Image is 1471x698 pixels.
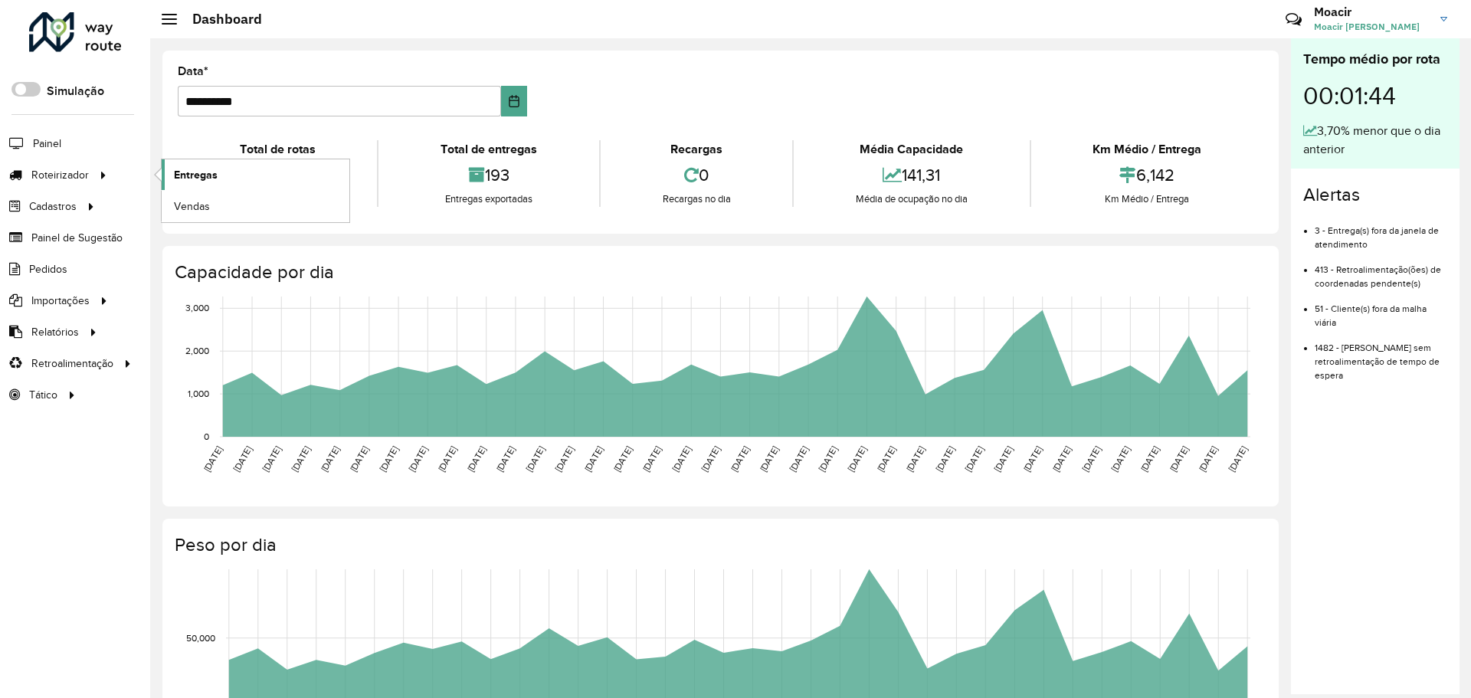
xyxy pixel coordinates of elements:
[1314,20,1429,34] span: Moacir [PERSON_NAME]
[798,192,1025,207] div: Média de ocupação no dia
[1109,444,1132,474] text: [DATE]
[494,444,516,474] text: [DATE]
[787,444,809,474] text: [DATE]
[1303,49,1447,70] div: Tempo médio por rota
[31,167,89,183] span: Roteirizador
[436,444,458,474] text: [DATE]
[1050,444,1073,474] text: [DATE]
[604,159,788,192] div: 0
[177,11,262,28] h2: Dashboard
[604,192,788,207] div: Recargas no dia
[729,444,751,474] text: [DATE]
[260,444,283,474] text: [DATE]
[1035,159,1260,192] div: 6,142
[378,444,400,474] text: [DATE]
[29,261,67,277] span: Pedidos
[31,293,90,309] span: Importações
[1035,140,1260,159] div: Km Médio / Entrega
[1021,444,1043,474] text: [DATE]
[1315,290,1447,329] li: 51 - Cliente(s) fora da malha viária
[174,167,218,183] span: Entregas
[174,198,210,215] span: Vendas
[29,387,57,403] span: Tático
[798,159,1025,192] div: 141,31
[1227,444,1249,474] text: [DATE]
[407,444,429,474] text: [DATE]
[1035,192,1260,207] div: Km Médio / Entrega
[182,140,373,159] div: Total de rotas
[1303,70,1447,122] div: 00:01:44
[185,346,209,356] text: 2,000
[699,444,722,474] text: [DATE]
[934,444,956,474] text: [DATE]
[186,633,215,643] text: 50,000
[798,140,1025,159] div: Média Capacidade
[31,356,113,372] span: Retroalimentação
[33,136,61,152] span: Painel
[1315,329,1447,382] li: 1482 - [PERSON_NAME] sem retroalimentação de tempo de espera
[992,444,1014,474] text: [DATE]
[29,198,77,215] span: Cadastros
[1303,184,1447,206] h4: Alertas
[1314,5,1429,19] h3: Moacir
[1315,212,1447,251] li: 3 - Entrega(s) fora da janela de atendimento
[175,534,1263,556] h4: Peso por dia
[465,444,487,474] text: [DATE]
[1303,122,1447,159] div: 3,70% menor que o dia anterior
[1168,444,1190,474] text: [DATE]
[640,444,663,474] text: [DATE]
[382,140,595,159] div: Total de entregas
[670,444,693,474] text: [DATE]
[31,324,79,340] span: Relatórios
[875,444,897,474] text: [DATE]
[1277,3,1310,36] a: Contato Rápido
[201,444,224,474] text: [DATE]
[604,140,788,159] div: Recargas
[290,444,312,474] text: [DATE]
[846,444,868,474] text: [DATE]
[501,86,528,116] button: Choose Date
[1197,444,1219,474] text: [DATE]
[319,444,341,474] text: [DATE]
[1315,251,1447,290] li: 413 - Retroalimentação(ões) de coordenadas pendente(s)
[348,444,370,474] text: [DATE]
[963,444,985,474] text: [DATE]
[204,431,209,441] text: 0
[758,444,780,474] text: [DATE]
[817,444,839,474] text: [DATE]
[1138,444,1161,474] text: [DATE]
[175,261,1263,283] h4: Capacidade por dia
[382,159,595,192] div: 193
[611,444,634,474] text: [DATE]
[524,444,546,474] text: [DATE]
[31,230,123,246] span: Painel de Sugestão
[582,444,604,474] text: [DATE]
[185,303,209,313] text: 3,000
[188,388,209,398] text: 1,000
[231,444,254,474] text: [DATE]
[162,191,349,221] a: Vendas
[553,444,575,474] text: [DATE]
[178,62,208,80] label: Data
[47,82,104,100] label: Simulação
[382,192,595,207] div: Entregas exportadas
[904,444,926,474] text: [DATE]
[162,159,349,190] a: Entregas
[1080,444,1102,474] text: [DATE]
